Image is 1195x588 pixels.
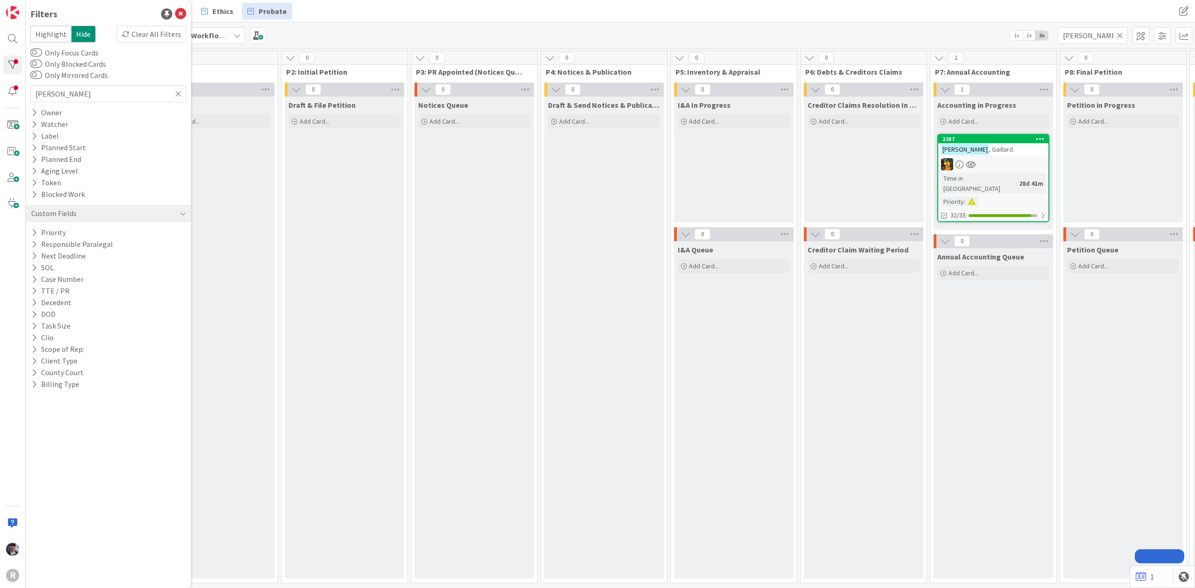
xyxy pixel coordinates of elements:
[1023,31,1035,40] span: 2x
[156,67,266,77] span: P1: Intake
[938,158,1048,170] div: MR
[695,84,710,95] span: 0
[30,355,78,367] button: Client Type
[242,3,292,20] a: Probate
[808,100,920,110] span: Creditor Claims Resolution In Progress
[1035,31,1048,40] span: 3x
[212,6,233,17] span: Ethics
[30,177,62,189] div: Token
[678,245,713,254] span: I&A Queue
[964,196,965,207] span: :
[559,117,589,126] span: Add Card...
[1084,84,1100,95] span: 0
[429,117,459,126] span: Add Card...
[30,285,70,297] button: TTE / PR
[30,58,106,70] label: Only Blocked Cards
[565,84,581,95] span: 0
[30,119,69,130] div: Watcher
[117,26,186,42] div: Clear All Filters
[300,117,330,126] span: Add Card...
[1010,31,1023,40] span: 1x
[299,52,315,63] span: 0
[808,245,908,254] span: Creditor Claim Waiting Period
[1067,100,1135,110] span: Petition in Progress
[30,250,87,262] button: Next Deadline
[30,332,55,343] button: Clio
[30,70,42,80] button: Only Mirrored Cards
[548,100,660,110] span: Draft & Send Notices & Publication
[30,367,84,378] button: County Court
[6,6,19,19] img: Visit kanbanzone.com
[1015,178,1017,189] span: :
[1058,27,1128,44] input: Quick Filter...
[30,107,63,119] div: Owner
[938,135,1048,155] div: 2387[PERSON_NAME], Gaillard
[1067,245,1118,254] span: Petition Queue
[30,273,84,285] button: Case Number
[30,262,55,273] button: SOL
[30,142,87,154] div: Planned Start
[819,117,849,126] span: Add Card...
[305,84,321,95] span: 0
[941,144,989,154] mark: [PERSON_NAME]
[30,130,60,142] div: Label
[71,26,96,42] span: Hide
[429,52,445,63] span: 0
[286,67,396,77] span: P2: Initial Petition
[30,208,77,219] div: Custom Fields
[288,100,356,110] span: Draft & File Petition
[824,84,840,95] span: 0
[30,378,80,390] button: Billing Type
[559,52,575,63] span: 0
[6,543,19,556] img: ML
[30,7,57,21] div: Filters
[30,85,186,102] input: Quick Filter...
[805,67,915,77] span: P6: Debts & Creditors Claims
[1065,67,1174,77] span: P8: Final Petition
[819,262,849,270] span: Add Card...
[938,135,1048,143] div: 2387
[30,238,114,250] button: Responsible Paralegal
[196,3,239,20] a: Ethics
[30,154,82,165] div: Planned End
[435,84,451,95] span: 0
[1078,117,1108,126] span: Add Card...
[546,67,655,77] span: P4: Notices & Publication
[942,136,1048,142] div: 2387
[989,145,1013,154] span: , Gaillard
[941,158,953,170] img: MR
[689,52,704,63] span: 0
[1078,262,1108,270] span: Add Card...
[937,252,1024,261] span: Annual Accounting Queue
[1017,178,1046,189] div: 28d 41m
[30,165,79,177] div: Aging Level
[948,52,964,63] span: 1
[1084,229,1100,240] span: 0
[30,189,86,200] div: Blocked Work
[418,100,468,110] span: Notices Queue
[678,100,731,110] span: I&A In Progress
[689,117,719,126] span: Add Card...
[937,100,1016,110] span: Accounting in Progress
[818,52,834,63] span: 0
[941,196,964,207] div: Priority
[30,308,56,320] button: DOD
[954,236,970,247] span: 0
[1078,52,1094,63] span: 0
[689,262,719,270] span: Add Card...
[30,227,67,238] button: Priority
[949,117,978,126] span: Add Card...
[941,173,1015,194] div: Time in [GEOGRAPHIC_DATA]
[30,48,42,57] button: Only Focus Cards
[30,343,85,355] button: Scope of Rep:
[949,269,978,277] span: Add Card...
[30,70,108,81] label: Only Mirrored Cards
[30,320,71,332] button: Task Size
[30,47,98,58] label: Only Focus Cards
[675,67,785,77] span: P5: Inventory & Appraisal
[935,67,1045,77] span: P7: Annual Accounting
[824,229,840,240] span: 0
[954,84,970,95] span: 1
[30,26,71,42] span: Highlight
[695,229,710,240] span: 0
